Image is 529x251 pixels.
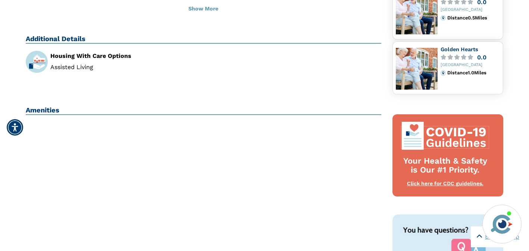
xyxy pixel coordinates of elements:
img: distance.svg [441,15,446,21]
h2: Additional Details [26,35,381,44]
h2: Amenities [26,106,381,115]
li: Assisted Living [50,64,198,70]
button: Show More [26,1,381,17]
div: Distance 0.5 Miles [447,15,500,21]
img: avatar [489,211,514,237]
div: Accessibility Menu [7,119,23,136]
a: 0.0 [441,55,500,60]
div: Housing With Care Options [50,53,198,59]
div: 0.0 [477,55,486,60]
div: [GEOGRAPHIC_DATA] [441,7,500,12]
span: Back to Top [485,232,519,241]
div: [GEOGRAPHIC_DATA] [441,63,500,68]
img: distance.svg [441,70,446,75]
div: Distance 1.0 Miles [447,70,500,75]
a: Golden Hearts [441,46,478,52]
iframe: iframe [381,98,522,200]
